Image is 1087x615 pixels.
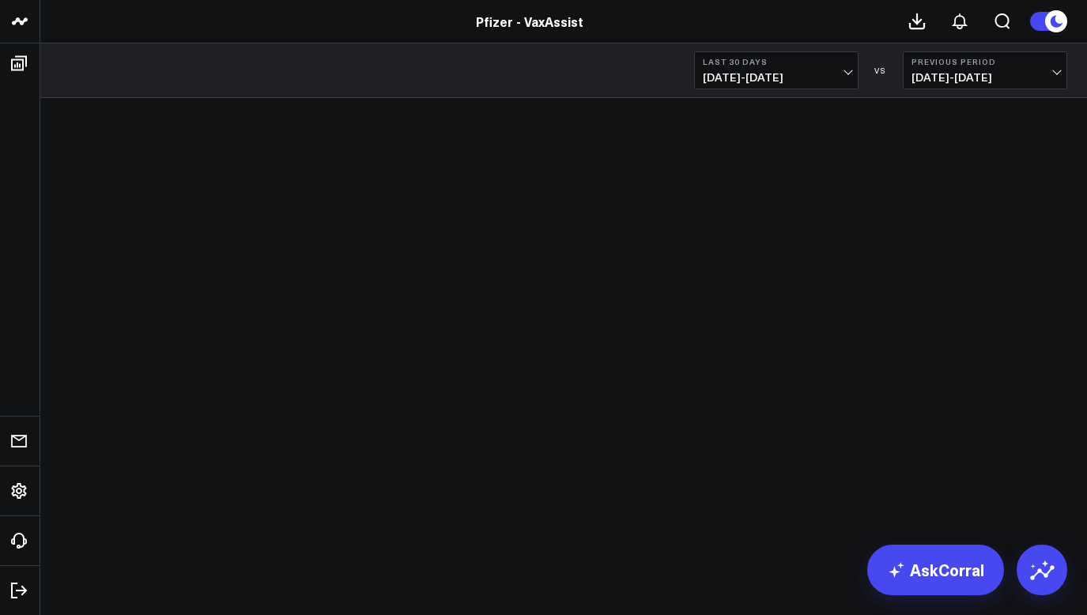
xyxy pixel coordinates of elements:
[911,57,1059,66] b: Previous Period
[703,71,850,84] span: [DATE] - [DATE]
[694,51,859,89] button: Last 30 Days[DATE]-[DATE]
[867,545,1004,595] a: AskCorral
[866,66,895,75] div: VS
[5,576,35,605] a: Log Out
[911,71,1059,84] span: [DATE] - [DATE]
[903,51,1067,89] button: Previous Period[DATE]-[DATE]
[703,57,850,66] b: Last 30 Days
[476,13,583,30] a: Pfizer - VaxAssist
